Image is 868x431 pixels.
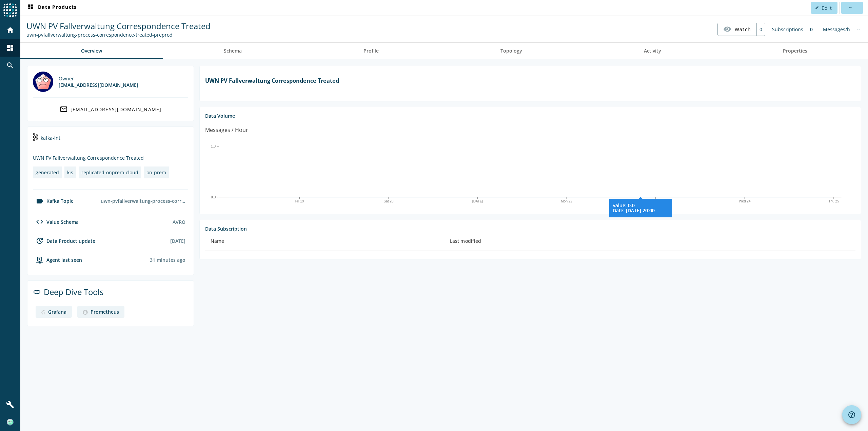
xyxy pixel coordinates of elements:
div: Deep Dive Tools [33,286,188,303]
span: Watch [735,23,751,35]
mat-icon: code [36,218,44,226]
img: spoud-logo.svg [3,3,17,17]
div: 0 [756,23,765,36]
tspan: Value: 0.0 [613,202,635,209]
th: Name [205,232,445,251]
text: Wed 24 [739,199,751,203]
mat-icon: help_outline [848,411,856,419]
img: kafka-int [33,133,38,141]
mat-icon: visibility [723,25,731,33]
span: Schema [224,48,242,53]
div: Data Volume [205,113,855,119]
div: Messages/h [820,23,853,36]
span: Data Products [26,4,77,12]
mat-icon: more_horiz [848,6,852,9]
div: Kafka Topic: uwn-pvfallverwaltung-process-correspondence-treated-preprod [26,32,211,38]
div: Value Schema [33,218,79,226]
div: AVRO [173,219,185,225]
tspan: Date: [DATE] 20:00 [613,207,655,214]
mat-icon: edit [815,6,819,9]
button: Watch [718,23,756,35]
mat-icon: mail_outline [60,105,68,113]
text: [DATE] [472,199,483,203]
span: Edit [822,5,832,11]
div: 0 [807,23,816,36]
mat-icon: search [6,61,14,70]
div: Agents typically reports every 15min to 1h [150,257,185,263]
th: Last modified [445,232,855,251]
span: Properties [783,48,807,53]
a: deep dive imageGrafana [36,306,72,318]
mat-icon: build [6,400,14,409]
mat-icon: link [33,288,41,296]
mat-icon: dashboard [26,4,35,12]
div: replicated-onprem-cloud [81,169,138,176]
div: UWN PV Fallverwaltung Correspondence Treated [33,155,188,161]
div: Owner [59,75,138,82]
div: Data Product update [33,237,95,245]
div: on-prem [146,169,166,176]
img: f616d5265df94c154b77b599cfc6dc8a [7,419,14,426]
button: Edit [811,2,837,14]
span: Topology [500,48,522,53]
div: Subscriptions [769,23,807,36]
text: Mon 22 [561,199,572,203]
text: 1.0 [211,144,216,148]
div: uwn-pvfallverwaltung-process-correspondence-treated-preprod [98,195,188,207]
text: Sat 20 [384,199,394,203]
div: No information [853,23,864,36]
a: [EMAIL_ADDRESS][DOMAIN_NAME] [33,103,188,115]
img: mbx_301492@mobi.ch [33,72,53,92]
img: deep dive image [41,310,45,315]
div: Prometheus [91,309,119,315]
div: kafka-int [33,132,188,149]
mat-icon: dashboard [6,44,14,52]
div: [EMAIL_ADDRESS][DOMAIN_NAME] [71,106,162,113]
span: Overview [81,48,102,53]
img: deep dive image [83,310,87,315]
text: Fri 19 [295,199,304,203]
mat-icon: home [6,26,14,34]
div: [DATE] [170,238,185,244]
div: Messages / Hour [205,126,248,134]
div: [EMAIL_ADDRESS][DOMAIN_NAME] [59,82,138,88]
text: Thu 25 [828,199,839,203]
div: Grafana [48,309,66,315]
text: 0.0 [211,195,216,199]
mat-icon: label [36,197,44,205]
a: deep dive imagePrometheus [77,306,124,318]
div: Kafka Topic [33,197,73,205]
span: UWN PV Fallverwaltung Correspondence Treated [26,20,211,32]
h1: UWN PV Fallverwaltung Correspondence Treated [205,77,855,84]
span: Activity [644,48,661,53]
div: Data Subscription [205,226,855,232]
div: generated [36,169,59,176]
div: kis [67,169,73,176]
mat-icon: update [36,237,44,245]
div: agent-env-preprod [33,256,82,264]
button: Data Products [24,2,79,14]
span: Profile [363,48,379,53]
